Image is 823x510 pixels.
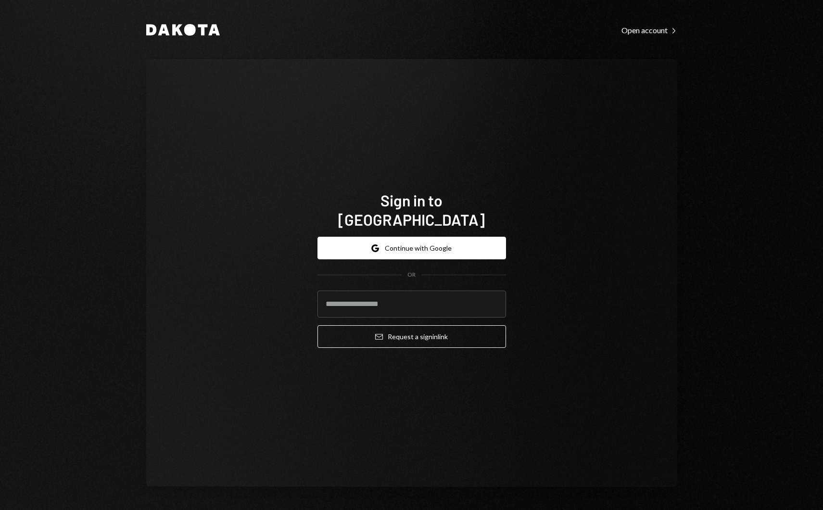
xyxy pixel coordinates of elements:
button: Request a signinlink [317,325,506,348]
h1: Sign in to [GEOGRAPHIC_DATA] [317,191,506,229]
button: Continue with Google [317,237,506,259]
div: OR [407,271,416,279]
a: Open account [621,25,677,35]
